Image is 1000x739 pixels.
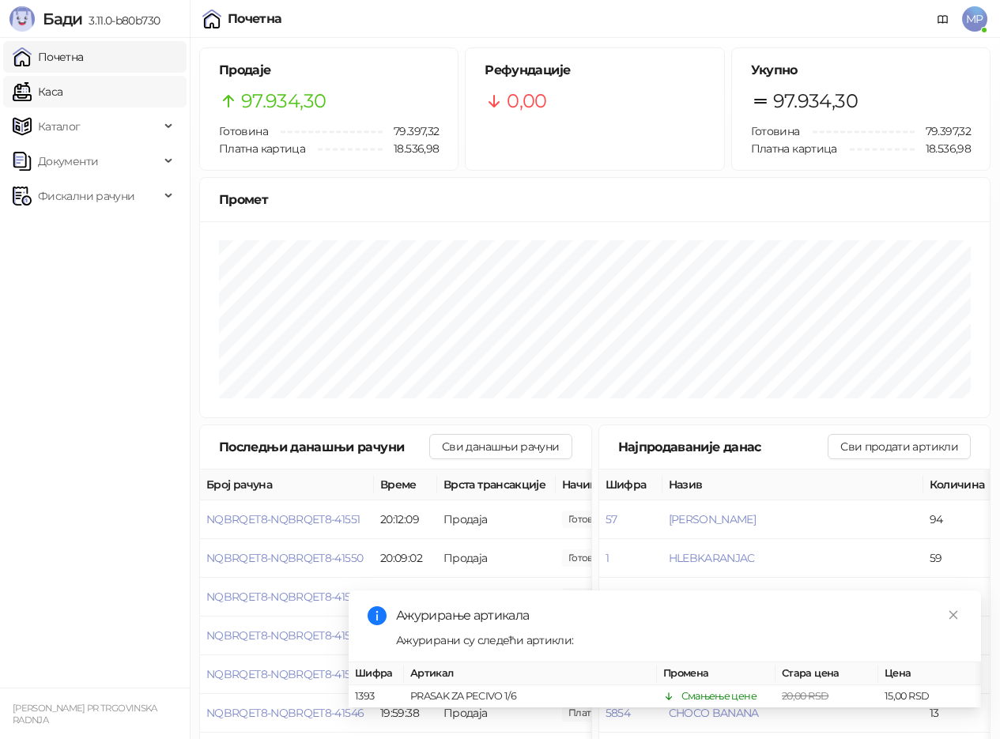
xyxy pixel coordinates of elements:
[618,437,828,457] div: Најпродаваније данас
[206,512,360,526] button: NQBRQET8-NQBRQET8-41551
[556,469,714,500] th: Начини плаћања
[206,706,364,720] button: NQBRQET8-NQBRQET8-41546
[948,609,959,620] span: close
[681,688,757,704] div: Смањење цене
[383,123,439,140] span: 79.397,32
[9,6,35,32] img: Logo
[13,41,84,73] a: Почетна
[206,667,362,681] button: NQBRQET8-NQBRQET8-41547
[43,9,82,28] span: Бади
[657,662,775,685] th: Промена
[38,145,98,177] span: Документи
[507,86,546,116] span: 0,00
[437,469,556,500] th: Врста трансакције
[206,590,364,604] button: NQBRQET8-NQBRQET8-41549
[374,539,437,578] td: 20:09:02
[945,606,962,624] a: Close
[38,180,134,212] span: Фискални рачуни
[13,76,62,107] a: Каса
[374,578,437,616] td: 20:06:39
[669,590,740,604] button: ZAJECARSKO
[219,437,429,457] div: Последњи данашњи рачуни
[751,141,837,156] span: Платна картица
[562,511,616,528] span: 65,00
[669,551,755,565] button: HLEBKARANJAC
[606,512,617,526] button: 57
[374,469,437,500] th: Време
[396,606,962,625] div: Ажурирање артикала
[962,6,987,32] span: MP
[930,6,956,32] a: Документација
[599,469,662,500] th: Шифра
[404,685,657,708] td: PRASAK ZA PECIVO 1/6
[13,703,157,726] small: [PERSON_NAME] PR TRGOVINSKA RADNJA
[562,549,616,567] span: 80,00
[396,632,962,649] div: Ажурирани су следећи артикли:
[773,86,858,116] span: 97.934,30
[923,500,994,539] td: 94
[751,61,971,80] h5: Укупно
[200,469,374,500] th: Број рачуна
[606,590,630,604] button: 8359
[374,500,437,539] td: 20:12:09
[437,539,556,578] td: Продаја
[878,685,981,708] td: 15,00 RSD
[751,124,800,138] span: Готовина
[828,434,971,459] button: Сви продати артикли
[606,551,609,565] button: 1
[923,578,994,616] td: 28
[38,111,81,142] span: Каталог
[782,690,828,702] span: 20,00 RSD
[915,123,971,140] span: 79.397,32
[206,628,364,643] button: NQBRQET8-NQBRQET8-41548
[206,551,363,565] button: NQBRQET8-NQBRQET8-41550
[219,141,305,156] span: Платна картица
[349,685,404,708] td: 1393
[915,140,971,157] span: 18.536,98
[228,13,282,25] div: Почетна
[878,662,981,685] th: Цена
[662,469,923,500] th: Назив
[437,500,556,539] td: Продаја
[562,588,616,605] span: 520,00
[368,606,387,625] span: info-circle
[349,662,404,685] th: Шифра
[437,578,556,616] td: Продаја
[219,61,439,80] h5: Продаје
[923,469,994,500] th: Количина
[404,662,657,685] th: Артикал
[219,124,268,138] span: Готовина
[383,140,439,157] span: 18.536,98
[429,434,572,459] button: Сви данашњи рачуни
[775,662,878,685] th: Стара цена
[241,86,326,116] span: 97.934,30
[669,512,757,526] button: [PERSON_NAME]
[923,539,994,578] td: 59
[485,61,704,80] h5: Рефундације
[219,190,971,209] div: Промет
[82,13,160,28] span: 3.11.0-b80b730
